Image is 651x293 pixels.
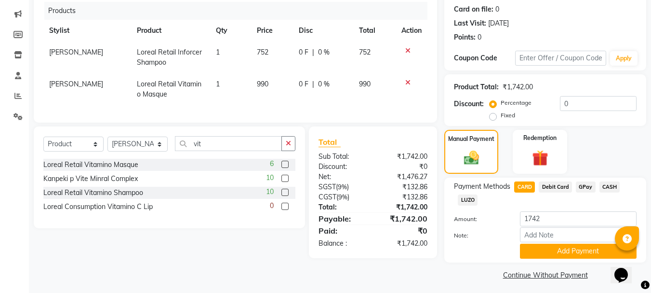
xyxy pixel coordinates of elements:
button: Add Payment [520,244,637,259]
th: Disc [293,20,353,42]
img: _cash.svg [459,149,484,167]
div: Loreal Retail Vitamino Masque [43,160,138,170]
div: ₹1,742.00 [503,82,533,92]
span: | [312,47,314,57]
a: Continue Without Payment [446,270,644,280]
th: Action [396,20,427,42]
div: Sub Total: [311,152,373,162]
span: 990 [257,80,268,88]
div: ₹1,742.00 [373,152,435,162]
div: Loreal Retail Vitamino Shampoo [43,188,143,198]
div: Discount: [311,162,373,172]
span: 1 [216,80,220,88]
span: CGST [319,193,336,201]
th: Total [353,20,396,42]
div: Total: [311,202,373,212]
div: ₹1,742.00 [373,202,435,212]
div: 0 [478,32,481,42]
div: ₹132.86 [373,192,435,202]
span: Total [319,137,341,147]
span: 0 F [299,47,308,57]
span: LUZO [458,195,478,206]
img: _gift.svg [527,148,553,168]
span: [PERSON_NAME] [49,80,103,88]
span: CARD [514,181,535,193]
input: Enter Offer / Coupon Code [515,51,606,66]
div: Loreal Consumption Vitamino C Lip [43,202,153,212]
div: ₹1,476.27 [373,172,435,182]
span: Debit Card [539,181,572,193]
div: ₹0 [373,225,435,237]
span: 1 [216,48,220,56]
div: ( ) [311,182,373,192]
span: 0 [270,201,274,211]
span: 752 [257,48,268,56]
label: Note: [447,231,512,240]
span: GPay [576,181,596,193]
div: ₹1,742.00 [373,238,435,249]
label: Manual Payment [448,135,494,143]
div: Discount: [454,99,484,109]
span: Loreal Retail Inforcer Shampoo [137,48,202,67]
button: Apply [610,51,638,66]
div: Paid: [311,225,373,237]
div: ( ) [311,192,373,202]
div: Product Total: [454,82,499,92]
input: Search or Scan [175,136,282,151]
label: Percentage [501,98,531,107]
th: Price [251,20,293,42]
div: Products [44,2,435,20]
div: Coupon Code [454,53,515,63]
span: 0 % [318,47,330,57]
span: [PERSON_NAME] [49,48,103,56]
span: 9% [338,193,347,201]
div: Balance : [311,238,373,249]
iframe: chat widget [611,254,641,283]
div: Net: [311,172,373,182]
div: ₹0 [373,162,435,172]
div: Kanpeki p Vite Minral Complex [43,174,138,184]
span: 990 [359,80,371,88]
div: ₹132.86 [373,182,435,192]
div: Last Visit: [454,18,486,28]
input: Amount [520,211,637,226]
div: 0 [495,4,499,14]
label: Amount: [447,215,512,223]
div: ₹1,742.00 [373,213,435,224]
span: 9% [338,183,347,191]
span: 0 % [318,79,330,89]
span: 10 [266,173,274,183]
th: Product [131,20,210,42]
div: [DATE] [488,18,509,28]
span: Payment Methods [454,181,510,192]
div: Card on file: [454,4,493,14]
span: CASH [599,181,620,193]
span: 752 [359,48,371,56]
span: 6 [270,159,274,169]
span: 10 [266,187,274,197]
label: Fixed [501,111,515,120]
span: SGST [319,182,336,191]
div: Points: [454,32,476,42]
th: Qty [210,20,251,42]
span: Loreal Retail Vitamino Masque [137,80,201,98]
span: | [312,79,314,89]
input: Add Note [520,227,637,242]
th: Stylist [43,20,131,42]
div: Payable: [311,213,373,224]
span: 0 F [299,79,308,89]
label: Redemption [523,134,557,142]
